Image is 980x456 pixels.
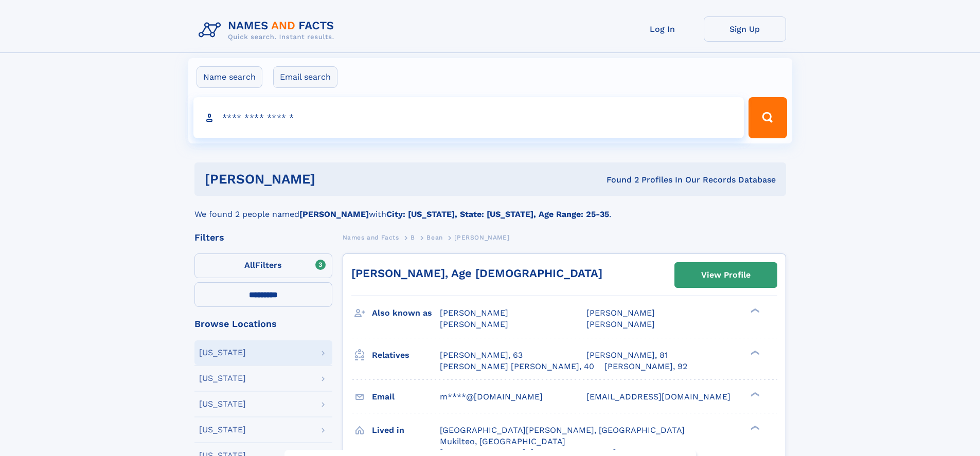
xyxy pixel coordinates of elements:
div: ❯ [748,424,760,431]
div: Filters [194,233,332,242]
div: [US_STATE] [199,374,246,382]
h3: Also known as [372,304,440,322]
div: Browse Locations [194,319,332,329]
div: [US_STATE] [199,426,246,434]
span: [GEOGRAPHIC_DATA][PERSON_NAME], [GEOGRAPHIC_DATA] [440,425,685,435]
img: Logo Names and Facts [194,16,343,44]
span: [PERSON_NAME] [454,234,509,241]
a: [PERSON_NAME], 81 [586,350,668,361]
div: ❯ [748,391,760,397]
h1: [PERSON_NAME] [205,173,461,186]
a: B [411,231,415,244]
a: [PERSON_NAME], 63 [440,350,523,361]
span: Bean [426,234,442,241]
div: View Profile [701,263,751,287]
b: City: [US_STATE], State: [US_STATE], Age Range: 25-35 [386,209,609,219]
div: Found 2 Profiles In Our Records Database [461,174,776,186]
h3: Relatives [372,346,440,364]
a: Log In [621,16,704,42]
span: [PERSON_NAME] [586,308,655,318]
span: Mukilteo, [GEOGRAPHIC_DATA] [440,436,565,446]
a: View Profile [675,263,777,287]
a: [PERSON_NAME], Age [DEMOGRAPHIC_DATA] [351,267,602,280]
label: Name search [197,66,262,88]
div: [US_STATE] [199,349,246,357]
div: We found 2 people named with . [194,196,786,221]
label: Filters [194,253,332,278]
span: [EMAIL_ADDRESS][DOMAIN_NAME] [586,392,730,402]
a: [PERSON_NAME], 92 [604,361,687,372]
div: [US_STATE] [199,400,246,408]
a: Names and Facts [343,231,399,244]
a: [PERSON_NAME] [PERSON_NAME], 40 [440,361,594,372]
input: search input [193,97,744,138]
a: Bean [426,231,442,244]
a: Sign Up [704,16,786,42]
span: All [244,260,255,270]
span: [PERSON_NAME] [586,319,655,329]
h3: Lived in [372,422,440,439]
button: Search Button [749,97,787,138]
span: B [411,234,415,241]
b: [PERSON_NAME] [299,209,369,219]
label: Email search [273,66,337,88]
div: ❯ [748,349,760,356]
span: [PERSON_NAME] [440,308,508,318]
div: ❯ [748,307,760,314]
h3: Email [372,388,440,406]
span: [PERSON_NAME] [440,319,508,329]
